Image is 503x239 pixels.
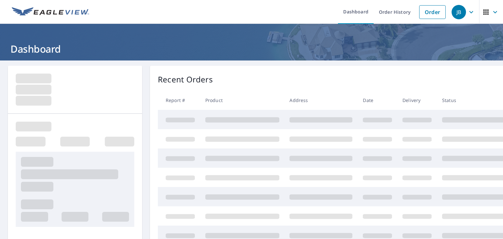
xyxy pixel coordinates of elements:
[284,91,358,110] th: Address
[158,74,213,85] p: Recent Orders
[158,91,200,110] th: Report #
[12,7,89,17] img: EV Logo
[358,91,397,110] th: Date
[452,5,466,19] div: JB
[200,91,285,110] th: Product
[397,91,437,110] th: Delivery
[8,42,495,56] h1: Dashboard
[419,5,446,19] a: Order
